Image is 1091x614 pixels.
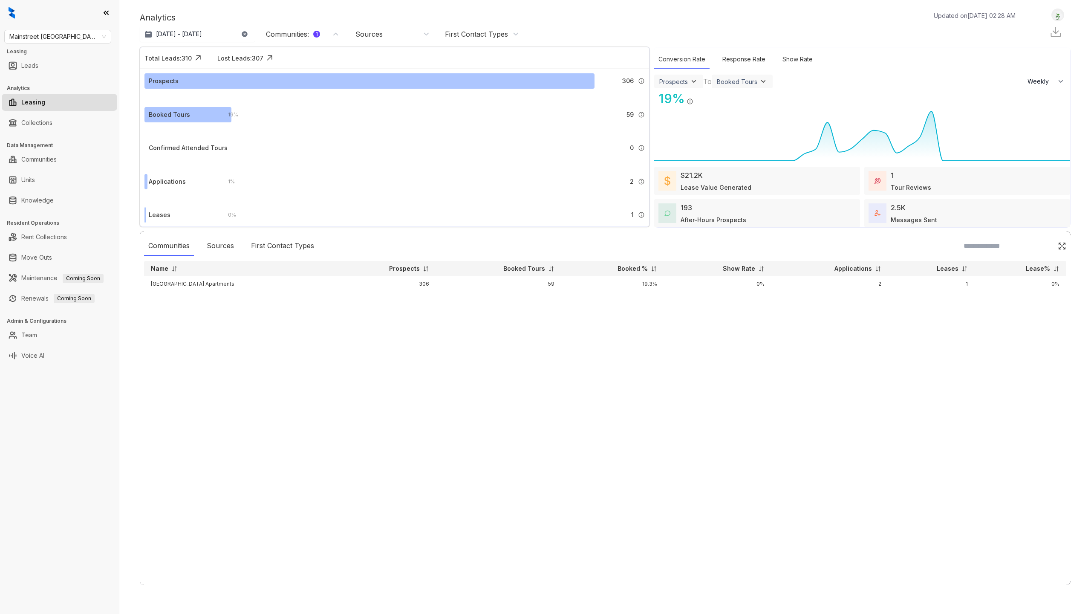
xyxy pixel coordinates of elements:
[2,229,117,246] li: Rent Collections
[21,290,95,307] a: RenewalsComing Soon
[140,11,176,24] p: Analytics
[630,143,634,153] span: 0
[21,171,35,188] a: Units
[21,327,37,344] a: Team
[9,30,106,43] span: Mainstreet Canada
[778,50,817,69] div: Show Rate
[313,31,320,38] div: 1
[149,110,190,119] div: Booked Tours
[1058,242,1066,250] img: Click Icon
[759,77,768,86] img: ViewFilterArrow
[638,178,645,185] img: Info
[561,276,664,292] td: 19.3%
[681,203,692,213] div: 193
[7,84,119,92] h3: Analytics
[7,219,119,227] h3: Resident Operations
[436,276,561,292] td: 59
[834,264,872,273] p: Applications
[664,276,771,292] td: 0%
[149,143,228,153] div: Confirmed Attended Tours
[638,145,645,151] img: Info
[654,50,710,69] div: Conversion Rate
[681,183,751,192] div: Lease Value Generated
[9,7,15,19] img: logo
[219,210,236,220] div: 0 %
[875,210,880,216] img: TotalFum
[638,78,645,84] img: Info
[758,266,765,272] img: sorting
[140,26,255,42] button: [DATE] - [DATE]
[202,236,238,256] div: Sources
[7,48,119,55] h3: Leasing
[263,52,276,64] img: Click Icon
[2,290,117,307] li: Renewals
[63,274,104,283] span: Coming Soon
[7,317,119,325] h3: Admin & Configurations
[445,29,508,39] div: First Contact Types
[21,192,54,209] a: Knowledge
[937,264,958,273] p: Leases
[21,151,57,168] a: Communities
[875,178,880,184] img: TourReviews
[21,249,52,266] a: Move Outs
[638,211,645,218] img: Info
[423,266,429,272] img: sorting
[1049,26,1062,38] img: Download
[21,114,52,131] a: Collections
[151,264,168,273] p: Name
[664,210,670,217] img: AfterHoursConversations
[156,30,202,38] p: [DATE] - [DATE]
[171,266,178,272] img: sorting
[664,176,670,186] img: LeaseValue
[651,266,657,272] img: sorting
[21,57,38,74] a: Leads
[723,264,755,273] p: Show Rate
[389,264,420,273] p: Prospects
[693,90,706,103] img: Click Icon
[961,266,968,272] img: sorting
[703,76,712,87] div: To
[1052,11,1064,20] img: UserAvatar
[1053,266,1059,272] img: sorting
[144,276,332,292] td: [GEOGRAPHIC_DATA] Apartments
[54,294,95,303] span: Coming Soon
[149,76,179,86] div: Prospects
[503,264,545,273] p: Booked Tours
[2,171,117,188] li: Units
[618,264,648,273] p: Booked %
[149,177,186,186] div: Applications
[144,236,194,256] div: Communities
[2,347,117,364] li: Voice AI
[875,266,881,272] img: sorting
[690,77,698,86] img: ViewFilterArrow
[219,177,235,186] div: 1 %
[1022,74,1070,89] button: Weekly
[934,11,1016,20] p: Updated on [DATE] 02:28 AM
[681,170,703,180] div: $21.2K
[2,249,117,266] li: Move Outs
[2,94,117,111] li: Leasing
[21,347,44,364] a: Voice AI
[891,183,931,192] div: Tour Reviews
[192,52,205,64] img: Click Icon
[21,94,45,111] a: Leasing
[631,210,634,220] span: 1
[21,229,67,246] a: Rent Collections
[2,57,117,74] li: Leads
[888,276,975,292] td: 1
[654,89,685,108] div: 19 %
[219,110,238,119] div: 19 %
[1040,242,1047,249] img: SearchIcon
[2,192,117,209] li: Knowledge
[144,54,192,63] div: Total Leads: 310
[2,327,117,344] li: Team
[681,215,746,224] div: After-Hours Prospects
[2,269,117,287] li: Maintenance
[217,54,263,63] div: Lost Leads: 307
[332,276,436,292] td: 306
[247,236,318,256] div: First Contact Types
[1028,77,1053,86] span: Weekly
[687,98,693,105] img: Info
[659,78,688,85] div: Prospects
[638,111,645,118] img: Info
